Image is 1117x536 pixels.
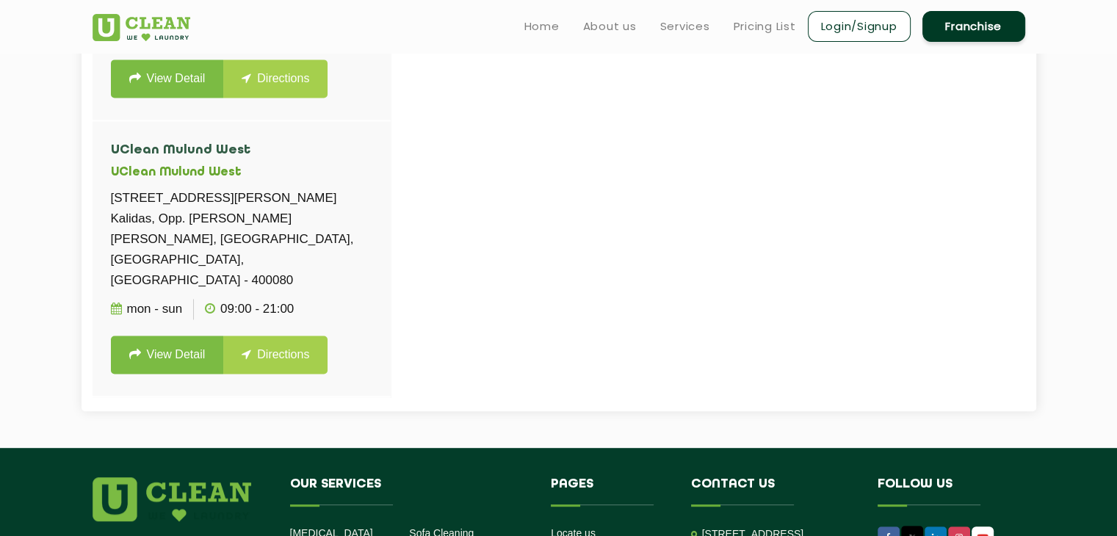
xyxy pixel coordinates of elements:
a: Login/Signup [808,11,911,42]
p: Mon - Sun [111,299,183,319]
h4: UClean Mulund West [111,143,372,158]
h4: Contact us [691,477,856,505]
h4: Pages [551,477,669,505]
a: Home [524,18,560,35]
a: Franchise [922,11,1025,42]
a: Services [660,18,710,35]
h5: UClean Mulund West [111,166,372,180]
a: View Detail [111,336,224,374]
a: View Detail [111,59,224,98]
a: About us [583,18,637,35]
a: Directions [223,59,328,98]
img: logo.png [93,477,251,521]
a: Directions [223,336,328,374]
a: Pricing List [734,18,796,35]
p: [STREET_ADDRESS][PERSON_NAME] Kalidas, Opp. [PERSON_NAME] [PERSON_NAME], [GEOGRAPHIC_DATA], [GEOG... [111,188,372,291]
h4: Follow us [878,477,1007,505]
p: 09:00 - 21:00 [205,299,294,319]
img: UClean Laundry and Dry Cleaning [93,14,190,41]
h4: Our Services [290,477,529,505]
